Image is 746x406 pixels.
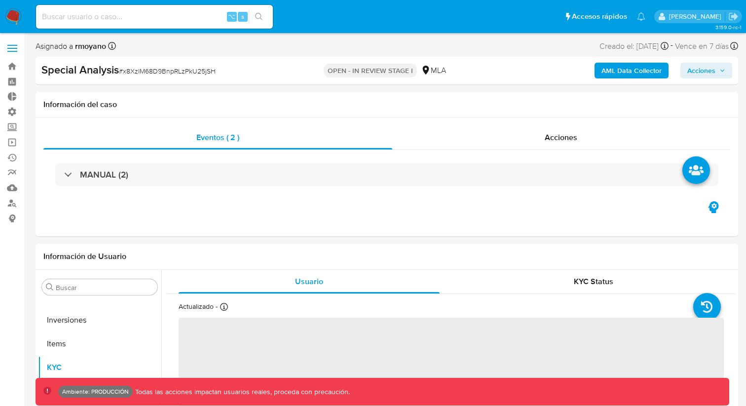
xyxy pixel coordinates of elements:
[599,39,669,53] div: Creado el: [DATE]
[38,332,161,356] button: Items
[601,63,662,78] b: AML Data Collector
[43,252,126,261] h1: Información de Usuario
[179,302,218,311] p: Actualizado -
[324,64,417,77] p: OPEN - IN REVIEW STAGE I
[249,10,269,24] button: search-icon
[595,63,669,78] button: AML Data Collector
[637,12,645,21] a: Notificaciones
[574,276,613,287] span: KYC Status
[196,132,239,143] span: Eventos ( 2 )
[41,62,119,77] b: Special Analysis
[62,390,129,394] p: Ambiente: PRODUCCIÓN
[133,387,350,397] p: Todas las acciones impactan usuarios reales, proceda con precaución.
[56,283,153,292] input: Buscar
[80,169,128,180] h3: MANUAL (2)
[675,41,729,52] span: Vence en 7 días
[36,41,106,52] span: Asignado a
[36,10,273,23] input: Buscar usuario o caso...
[43,100,730,110] h1: Información del caso
[119,66,216,76] span: # x8XzlM68D9BnpRLzPkU25jSH
[295,276,323,287] span: Usuario
[38,356,161,379] button: KYC
[545,132,577,143] span: Acciones
[669,12,725,21] p: rodrigo.moyano@mercadolibre.com
[38,308,161,332] button: Inversiones
[421,65,446,76] div: MLA
[73,40,106,52] b: rmoyano
[687,63,715,78] span: Acciones
[241,12,244,21] span: s
[55,163,718,186] div: MANUAL (2)
[671,39,673,53] span: -
[228,12,235,21] span: ⌥
[728,11,739,22] a: Salir
[46,283,54,291] button: Buscar
[572,11,627,22] span: Accesos rápidos
[680,63,732,78] button: Acciones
